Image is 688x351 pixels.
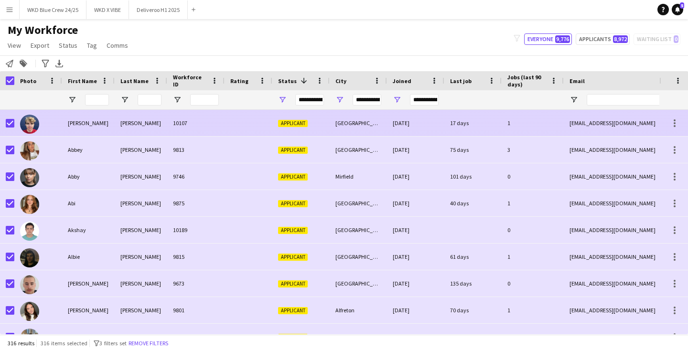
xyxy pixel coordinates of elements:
button: WKD Blue Crew 24/25 [20,0,86,19]
div: Akshay [62,217,115,243]
div: 1 [502,110,564,136]
div: [PERSON_NAME] [62,270,115,297]
img: Abi Parnham [20,195,39,214]
span: My Workforce [8,23,78,37]
button: Open Filter Menu [570,96,578,104]
span: Workforce ID [173,74,207,88]
div: 1 [502,244,564,270]
app-action-btn: Export XLSX [54,58,65,69]
div: [GEOGRAPHIC_DATA] [330,217,387,243]
div: [GEOGRAPHIC_DATA] [330,270,387,297]
button: Open Filter Menu [173,96,182,104]
span: Applicant [278,173,308,181]
div: 9813 [167,137,225,163]
div: [DATE] [387,190,444,216]
div: 0 [502,163,564,190]
button: Everyone9,776 [524,33,572,45]
div: [DATE] [387,137,444,163]
span: Jobs (last 90 days) [507,74,547,88]
div: 9875 [167,190,225,216]
span: 5 [680,2,684,9]
span: View [8,41,21,50]
div: 17 days [444,110,502,136]
div: [PERSON_NAME] [115,324,167,350]
span: Applicant [278,307,308,314]
div: Albie [62,244,115,270]
div: [PERSON_NAME] [62,110,115,136]
span: Applicant [278,227,308,234]
span: Last job [450,77,472,85]
div: [GEOGRAPHIC_DATA] [330,244,387,270]
img: Akshay Desai [20,222,39,241]
div: Abi [62,190,115,216]
app-action-btn: Advanced filters [40,58,51,69]
div: 70 days [444,297,502,323]
div: 9746 [167,163,225,190]
button: Open Filter Menu [393,96,401,104]
span: Last Name [120,77,149,85]
span: Rating [230,77,248,85]
div: 9673 [167,270,225,297]
div: [PERSON_NAME] [115,190,167,216]
app-action-btn: Notify workforce [4,58,15,69]
button: Applicants8,972 [576,33,630,45]
span: Email [570,77,585,85]
span: Status [59,41,77,50]
div: [PERSON_NAME] [115,297,167,323]
span: 316 items selected [41,340,87,347]
div: 3 [502,137,564,163]
div: [GEOGRAPHIC_DATA] [330,110,387,136]
div: [PERSON_NAME] [115,163,167,190]
img: Aman Aziz [20,329,39,348]
div: 40 days [444,190,502,216]
div: 135 days [444,270,502,297]
span: First Name [68,77,97,85]
div: 10189 [167,217,225,243]
img: Alexander Wescott [20,275,39,294]
div: 75 days [444,137,502,163]
div: 10 days [444,324,502,350]
app-action-btn: Add to tag [18,58,29,69]
div: [DATE] [387,270,444,297]
input: First Name Filter Input [85,94,109,106]
span: Comms [107,41,128,50]
button: Open Filter Menu [120,96,129,104]
input: Workforce ID Filter Input [190,94,219,106]
button: Deliveroo H1 2025 [129,0,188,19]
span: Applicant [278,254,308,261]
div: [DATE] [387,110,444,136]
span: 8,972 [613,35,628,43]
div: [GEOGRAPHIC_DATA] [330,190,387,216]
div: 0 [502,217,564,243]
span: Applicant [278,280,308,287]
div: [DATE] [387,297,444,323]
div: 10096 [167,324,225,350]
div: [PERSON_NAME] [115,110,167,136]
div: [DATE] [387,324,444,350]
div: Alfreton [330,297,387,323]
a: View [4,39,25,52]
span: Joined [393,77,411,85]
div: [PERSON_NAME] [115,270,167,297]
div: [PERSON_NAME] [62,297,115,323]
div: 101 days [444,163,502,190]
button: Remove filters [127,338,170,349]
a: 5 [672,4,683,15]
div: 1 [502,297,564,323]
div: 10107 [167,110,225,136]
img: Aaron Fenlon [20,115,39,134]
a: Comms [103,39,132,52]
a: Status [55,39,81,52]
button: WKD X VIBE [86,0,129,19]
div: [PERSON_NAME] [115,137,167,163]
img: Albie Dunworth [20,248,39,267]
div: [DATE] [387,163,444,190]
span: Applicant [278,334,308,341]
div: 1 [502,190,564,216]
button: Open Filter Menu [335,96,344,104]
span: 9,776 [555,35,570,43]
button: Open Filter Menu [278,96,287,104]
div: [DATE] [387,217,444,243]
div: Mirfield [330,163,387,190]
div: Aman [62,324,115,350]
